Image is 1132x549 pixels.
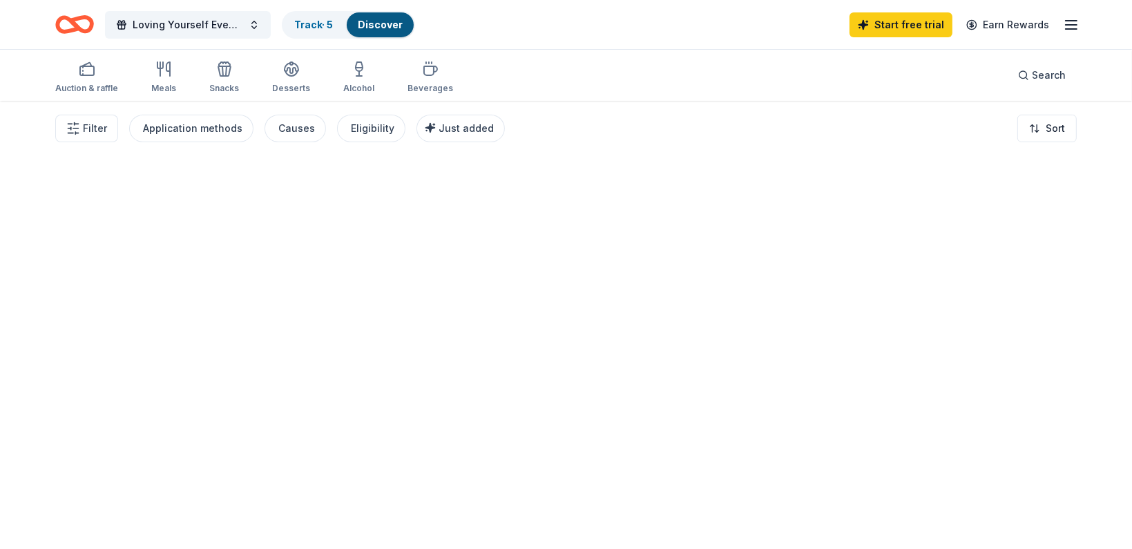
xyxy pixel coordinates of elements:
button: Filter [55,115,118,142]
button: Meals [151,55,176,101]
a: Earn Rewards [958,12,1057,37]
div: Beverages [407,83,453,94]
span: Loving Yourself Event – Youth Suicide Prevention & Mental Health Awareness [133,17,243,33]
button: Auction & raffle [55,55,118,101]
a: Track· 5 [294,19,333,30]
div: Snacks [209,83,239,94]
div: Application methods [143,120,242,137]
div: Auction & raffle [55,83,118,94]
button: Desserts [272,55,310,101]
div: Causes [278,120,315,137]
button: Sort [1017,115,1077,142]
a: Start free trial [850,12,952,37]
button: Track· 5Discover [282,11,415,39]
div: Alcohol [343,83,374,94]
span: Search [1032,67,1066,84]
button: Beverages [407,55,453,101]
a: Discover [358,19,403,30]
button: Snacks [209,55,239,101]
button: Application methods [129,115,253,142]
span: Sort [1046,120,1065,137]
button: Eligibility [337,115,405,142]
button: Causes [265,115,326,142]
button: Alcohol [343,55,374,101]
div: Meals [151,83,176,94]
div: Eligibility [351,120,394,137]
span: Filter [83,120,107,137]
div: Desserts [272,83,310,94]
a: Home [55,8,94,41]
button: Just added [416,115,505,142]
button: Loving Yourself Event – Youth Suicide Prevention & Mental Health Awareness [105,11,271,39]
span: Just added [439,122,494,134]
button: Search [1007,61,1077,89]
